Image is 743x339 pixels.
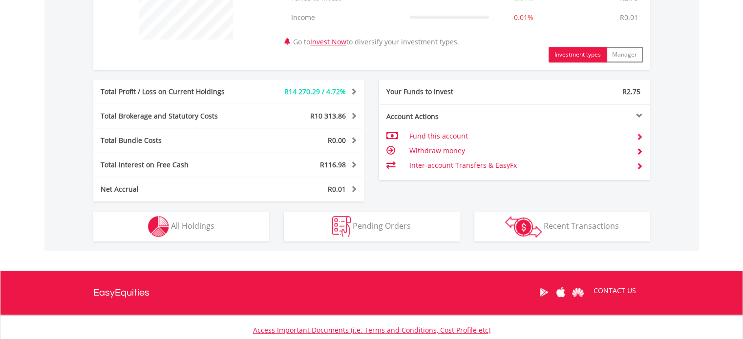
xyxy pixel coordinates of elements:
[587,277,643,304] a: CONTACT US
[544,220,619,231] span: Recent Transactions
[310,111,346,120] span: R10 313.86
[505,216,542,238] img: transactions-zar-wht.png
[148,216,169,237] img: holdings-wht.png
[353,220,411,231] span: Pending Orders
[535,277,552,307] a: Google Play
[328,136,346,145] span: R0.00
[171,220,214,231] span: All Holdings
[332,216,351,237] img: pending_instructions-wht.png
[549,47,607,62] button: Investment types
[409,143,628,158] td: Withdraw money
[379,87,515,97] div: Your Funds to Invest
[93,160,252,170] div: Total Interest on Free Cash
[284,87,346,96] span: R14 270.29 / 4.72%
[93,87,252,97] div: Total Profit / Loss on Current Holdings
[474,212,650,241] button: Recent Transactions
[615,8,643,27] td: R0.01
[93,212,269,241] button: All Holdings
[379,112,515,121] div: Account Actions
[622,87,640,96] span: R2.75
[93,184,252,194] div: Net Accrual
[286,8,405,27] td: Income
[253,325,490,335] a: Access Important Documents (i.e. Terms and Conditions, Cost Profile etc)
[328,184,346,194] span: R0.01
[93,271,149,315] a: EasyEquities
[320,160,346,169] span: R116.98
[284,212,460,241] button: Pending Orders
[494,8,553,27] td: 0.01%
[570,277,587,307] a: Huawei
[310,37,346,46] a: Invest Now
[409,129,628,143] td: Fund this account
[93,111,252,121] div: Total Brokerage and Statutory Costs
[409,158,628,173] td: Inter-account Transfers & EasyFx
[552,277,570,307] a: Apple
[606,47,643,62] button: Manager
[93,136,252,145] div: Total Bundle Costs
